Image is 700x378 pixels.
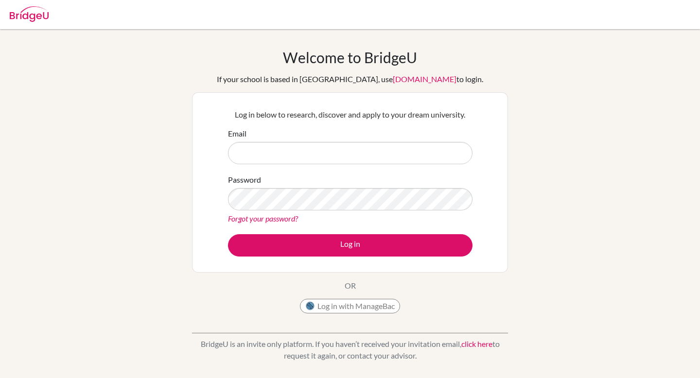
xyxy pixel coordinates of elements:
label: Email [228,128,246,139]
p: OR [345,280,356,292]
label: Password [228,174,261,186]
h1: Welcome to BridgeU [283,49,417,66]
a: click here [461,339,492,348]
a: Forgot your password? [228,214,298,223]
a: [DOMAIN_NAME] [393,74,456,84]
img: Bridge-U [10,6,49,22]
button: Log in [228,234,472,257]
div: If your school is based in [GEOGRAPHIC_DATA], use to login. [217,73,483,85]
p: BridgeU is an invite only platform. If you haven’t received your invitation email, to request it ... [192,338,508,361]
p: Log in below to research, discover and apply to your dream university. [228,109,472,120]
button: Log in with ManageBac [300,299,400,313]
